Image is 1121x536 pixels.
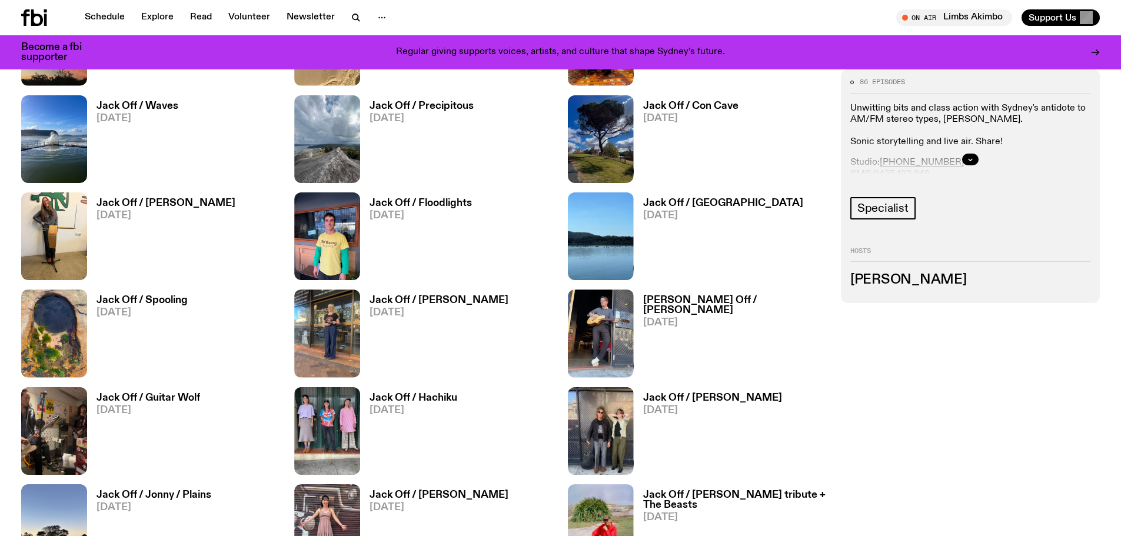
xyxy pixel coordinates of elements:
h3: Jack Off / Waves [97,101,178,111]
span: [DATE] [370,502,508,512]
span: [DATE] [643,512,827,522]
h3: Become a fbi supporter [21,42,97,62]
h3: [PERSON_NAME] [850,274,1090,287]
h3: Jack Off / [PERSON_NAME] [370,295,508,305]
span: [DATE] [643,211,803,221]
h3: Jack Off / [PERSON_NAME] tribute + The Beasts [643,490,827,510]
p: Unwitting bits and class action with Sydney's antidote to AM/FM stereo types, [PERSON_NAME]. Soni... [850,103,1090,148]
a: Specialist [850,197,916,219]
a: Newsletter [280,9,342,26]
img: Geoffrey O'Connor standing in the doorway to fbi radio, strumming his guitar [568,289,634,377]
h2: Hosts [850,248,1090,262]
span: [DATE] [97,211,235,221]
span: [DATE] [370,405,457,415]
a: Jack Off / Spooling[DATE] [87,295,188,377]
h3: Jack Off / Con Cave [643,101,739,111]
span: [DATE] [370,211,472,221]
a: Jack Off / Floodlights[DATE] [360,198,472,280]
a: Jack Off / Guitar Wolf[DATE] [87,393,200,475]
h3: Jack Off / [PERSON_NAME] [643,393,782,403]
h3: Jack Off / [PERSON_NAME] [97,198,235,208]
a: Jack Off / Hachiku[DATE] [360,393,457,475]
a: [PERSON_NAME] Off / [PERSON_NAME][DATE] [634,295,827,377]
img: Carolina Stands smiing behind her Moog Theremin [21,192,87,280]
span: Support Us [1029,12,1076,23]
span: [DATE] [370,308,508,318]
span: [DATE] [97,502,211,512]
button: On AirLimbs Akimbo [896,9,1012,26]
a: Jack Off / Con Cave[DATE] [634,101,739,183]
a: Jack Off / [PERSON_NAME][DATE] [634,393,782,475]
h3: Jack Off / Precipitous [370,101,474,111]
h3: [PERSON_NAME] Off / [PERSON_NAME] [643,295,827,315]
a: Read [183,9,219,26]
h3: Jack Off / Hachiku [370,393,457,403]
span: Specialist [857,202,909,215]
span: [DATE] [370,114,474,124]
a: Jack Off / [PERSON_NAME][DATE] [87,198,235,280]
h3: Jack Off / [PERSON_NAME] [370,490,508,500]
a: Jack Off / Waves[DATE] [87,101,178,183]
h3: Jack Off / Floodlights [370,198,472,208]
span: [DATE] [97,114,178,124]
h3: Jack Off / [GEOGRAPHIC_DATA] [643,198,803,208]
span: [DATE] [97,405,200,415]
button: Support Us [1022,9,1100,26]
span: [DATE] [643,318,827,328]
span: 86 episodes [860,79,905,85]
a: Jack Off / Precipitous[DATE] [360,101,474,183]
span: [DATE] [643,405,782,415]
p: Regular giving supports voices, artists, and culture that shape Sydney’s future. [396,47,725,58]
a: Jack Off / [PERSON_NAME][DATE] [360,295,508,377]
h3: Jack Off / Guitar Wolf [97,393,200,403]
a: Jack Off / [GEOGRAPHIC_DATA][DATE] [634,198,803,280]
span: [DATE] [97,308,188,318]
a: Volunteer [221,9,277,26]
h3: Jack Off / Jonny / Plains [97,490,211,500]
a: Explore [134,9,181,26]
h3: Jack Off / Spooling [97,295,188,305]
a: Schedule [78,9,132,26]
img: A landscape image of many swans on a lake on a clear blue day [568,192,634,280]
span: [DATE] [643,114,739,124]
img: Louis Parsons from Floodlights standing in the fbi studio. He smiles and is wearing a yellow and ... [294,192,360,280]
